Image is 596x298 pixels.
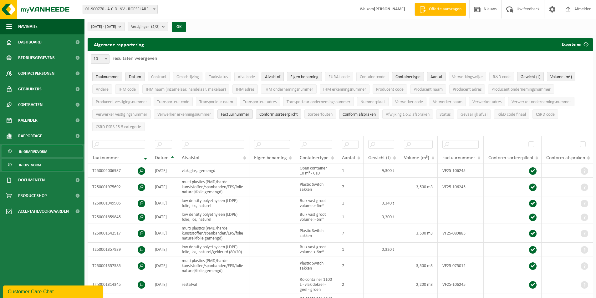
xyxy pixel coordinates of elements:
[88,164,150,178] td: T250002006937
[325,72,353,81] button: EURAL codeEURAL code: Activate to sort
[115,84,139,94] button: IHM codeIHM code: Activate to sort
[430,75,442,79] span: Aantal
[177,164,249,178] td: vlak glas, gemengd
[92,109,151,119] button: Verwerker vestigingsnummerVerwerker vestigingsnummer: Activate to sort
[88,178,150,196] td: T250001975692
[488,84,554,94] button: Producent ondernemingsnummerProducent ondernemingsnummer: Activate to sort
[150,210,177,224] td: [DATE]
[304,109,336,119] button: SorteerfoutenSorteerfouten: Activate to sort
[264,87,313,92] span: IHM ondernemingsnummer
[88,210,150,224] td: T250001859845
[18,204,69,219] span: Acceptatievoorwaarden
[217,109,253,119] button: FactuurnummerFactuurnummer: Activate to sort
[18,66,54,81] span: Contactpersonen
[18,172,45,188] span: Documenten
[96,112,147,117] span: Verwerker vestigingsnummer
[452,75,483,79] span: Verwerkingswijze
[92,84,112,94] button: AndereAndere: Activate to sort
[399,256,438,275] td: 3,500 m3
[376,87,404,92] span: Producent code
[320,84,369,94] button: IHM erkenningsnummerIHM erkenningsnummer: Activate to sort
[295,164,337,178] td: Open container 10 m³ - C10
[88,22,125,31] button: [DATE] - [DATE]
[493,75,511,79] span: R&D code
[337,224,364,243] td: 7
[256,109,301,119] button: Conform sorteerplicht : Activate to sort
[88,243,150,256] td: T250001357939
[508,97,574,106] button: Verwerker ondernemingsnummerVerwerker ondernemingsnummer: Activate to sort
[177,243,249,256] td: low density polyethyleen (LDPE) folie, los, naturel/gekleurd (80/20)
[472,100,502,104] span: Verwerker adres
[151,75,166,79] span: Contract
[262,72,284,81] button: AfvalstofAfvalstof: Activate to sort
[206,72,231,81] button: TaakstatusTaakstatus: Activate to sort
[308,112,333,117] span: Sorteerfouten
[536,112,555,117] span: CSRD code
[261,84,317,94] button: IHM ondernemingsnummerIHM ondernemingsnummer: Activate to sort
[360,75,385,79] span: Containercode
[295,256,337,275] td: Plastic Switch zakken
[240,97,280,106] button: Transporteur adresTransporteur adres: Activate to sort
[176,75,199,79] span: Omschrijving
[177,196,249,210] td: low density polyethyleen (LDPE) folie, los, naturel
[497,112,526,117] span: R&D code finaal
[489,72,514,81] button: R&D codeR&amp;D code: Activate to sort
[92,72,122,81] button: TaaknummerTaaknummer: Activate to remove sorting
[151,25,160,29] count: (2/2)
[2,145,83,157] a: In grafiekvorm
[177,178,249,196] td: multi plastics (PMD/harde kunststoffen/spanbanden/EPS/folie naturel/folie gemengd)
[196,97,237,106] button: Transporteur naamTransporteur naam: Activate to sort
[404,155,429,160] span: Volume (m³)
[410,84,446,94] button: Producent naamProducent naam: Activate to sort
[386,112,430,117] span: Afwijking t.o.v. afspraken
[300,155,329,160] span: Containertype
[243,100,277,104] span: Transporteur adres
[150,196,177,210] td: [DATE]
[427,6,463,13] span: Offerte aanvragen
[512,100,571,104] span: Verwerker ondernemingsnummer
[19,159,41,171] span: In lijstvorm
[91,55,109,63] span: 10
[290,75,318,79] span: Eigen benaming
[83,5,157,14] span: 01-900770 - A.C.D. NV - ROESELARE
[329,75,350,79] span: EURAL code
[236,87,254,92] span: IHM adres
[430,97,466,106] button: Verwerker naamVerwerker naam: Activate to sort
[265,75,280,79] span: Afvalstof
[157,112,211,117] span: Verwerker erkenningsnummer
[150,178,177,196] td: [DATE]
[155,155,169,160] span: Datum
[364,196,399,210] td: 0,340 t
[550,75,572,79] span: Volume (m³)
[399,275,438,294] td: 2,200 m3
[368,155,391,160] span: Gewicht (t)
[88,275,150,294] td: T250001314345
[125,72,145,81] button: DatumDatum: Activate to sort
[19,146,47,158] span: In grafiekvorm
[295,224,337,243] td: Plastic Switch zakken
[119,87,136,92] span: IHM code
[360,100,385,104] span: Nummerplaat
[88,224,150,243] td: T250001642517
[557,38,592,51] button: Exporteren
[364,164,399,178] td: 9,300 t
[337,243,364,256] td: 1
[438,178,484,196] td: VF25-106245
[199,100,233,104] span: Transporteur naam
[96,100,147,104] span: Producent vestigingsnummer
[287,72,322,81] button: Eigen benamingEigen benaming: Activate to sort
[96,75,119,79] span: Taaknummer
[142,84,229,94] button: IHM naam (inzamelaar, handelaar, makelaar)IHM naam (inzamelaar, handelaar, makelaar): Activate to...
[83,5,158,14] span: 01-900770 - A.C.D. NV - ROESELARE
[295,243,337,256] td: Bulk vast groot volume > 6m³
[356,72,389,81] button: ContainercodeContainercode: Activate to sort
[150,164,177,178] td: [DATE]
[92,97,150,106] button: Producent vestigingsnummerProducent vestigingsnummer: Activate to sort
[436,109,454,119] button: StatusStatus: Activate to sort
[295,178,337,196] td: Plastic Switch zakken
[395,100,423,104] span: Verwerker code
[337,256,364,275] td: 7
[438,275,484,294] td: VF25-106245
[337,164,364,178] td: 1
[295,196,337,210] td: Bulk vast groot volume > 6m³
